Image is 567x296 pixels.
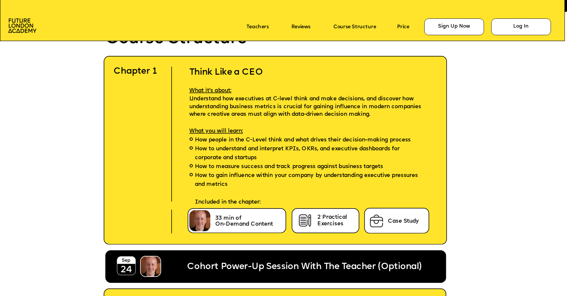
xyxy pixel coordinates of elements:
p: Course Structure [105,29,371,49]
span: Chapter 1 [114,67,157,76]
span: What it's about: [189,87,231,94]
span: Understand how executives at C-level think and make decisions, and discover how understanding bus... [189,96,423,117]
img: image-75ee59ac-5515-4aba-aadc-0d7dfe35305c.png [368,213,385,229]
span: How to gain influence within your company by understanding executive pressures and metrics Includ... [195,171,425,207]
img: image-aac980e9-41de-4c2d-a048-f29dd30a0068.png [8,18,36,33]
a: Price [397,24,409,30]
a: Reviews [291,24,310,30]
span: On-Demand Content [215,221,273,228]
a: Course Structure [333,24,376,30]
span: Case Study [388,218,419,224]
span: How to understand and interpret KPIs, OKRs, and executive dashboards for corporate and startups [195,145,425,162]
span: How people in the C-Level think and what drives their decision-making process [195,136,411,145]
img: image-18956b4c-1360-46b4-bafe-d711b826ae50.png [116,255,137,276]
span: 33 min of [215,215,241,221]
h2: Think Like a CEO [178,56,441,78]
span: Cohort Power-Up Session With The Teacher (Optional) [187,262,421,271]
span: How to measure success and track progress against business targets [195,162,383,171]
span: What you will learn: [189,128,243,134]
a: Teachers [246,24,269,30]
img: image-cb722855-f231-420d-ba86-ef8a9b8709e7.png [297,213,314,229]
span: 2 Practical Exercises [317,214,349,227]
